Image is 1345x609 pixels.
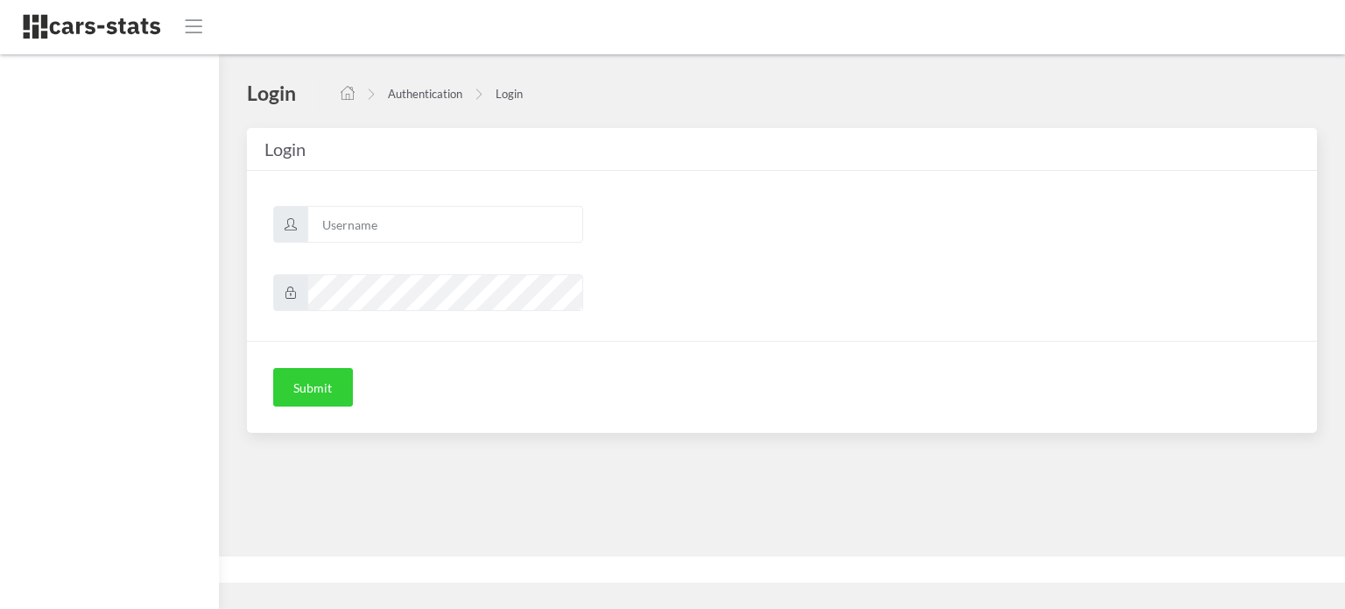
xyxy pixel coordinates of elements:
img: navbar brand [22,13,162,40]
h4: Login [247,80,296,106]
input: Username [307,206,583,243]
a: Login [496,87,523,101]
span: Login [264,138,306,159]
button: Submit [273,368,353,407]
a: Authentication [388,87,462,101]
